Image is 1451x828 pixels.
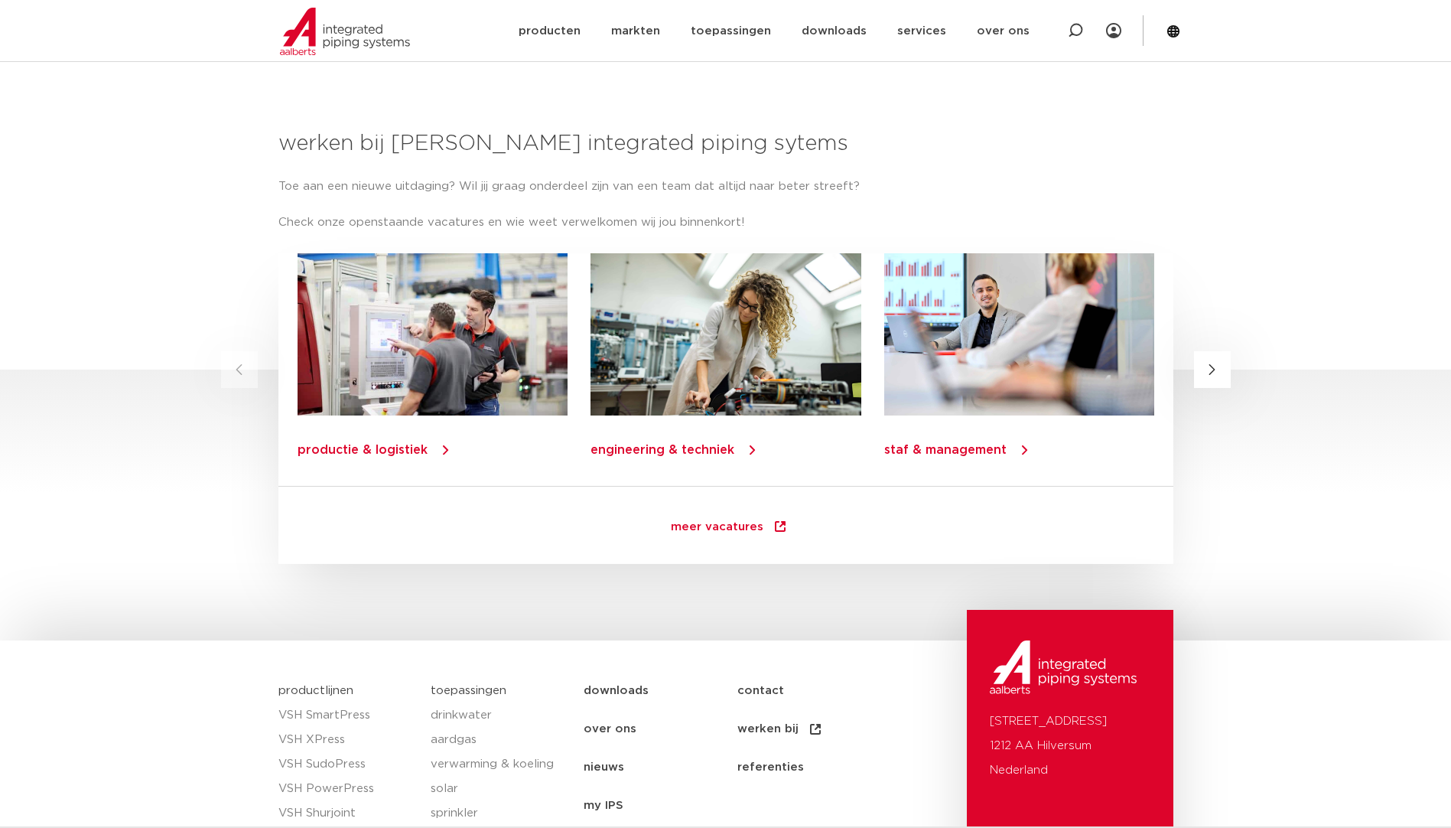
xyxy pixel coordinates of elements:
a: over ons [584,710,737,748]
a: productie & logistiek [298,444,428,456]
nav: Menu [584,672,959,825]
a: sprinkler [431,801,568,826]
a: VSH XPress [278,728,416,752]
p: Check onze openstaande vacatures en wie weet verwelkomen wij jou binnenkort! [278,210,1173,235]
a: aardgas [431,728,568,752]
p: Toe aan een nieuwe uitdaging? Wil jij graag onderdeel zijn van een team dat altijd naar beter str... [278,174,1173,199]
a: nieuws [584,748,737,787]
a: downloads [802,2,867,60]
a: VSH PowerPress [278,777,416,801]
a: drinkwater [431,703,568,728]
a: VSH SmartPress [278,703,416,728]
a: my IPS [584,787,737,825]
a: solar [431,777,568,801]
a: VSH Shurjoint [278,801,416,826]
a: services [897,2,946,60]
p: [STREET_ADDRESS] 1212 AA Hilversum Nederland [990,709,1150,783]
button: Previous slide [221,351,258,388]
a: werken bij [737,710,891,748]
a: over ons [977,2,1030,60]
a: productlijnen [278,685,353,696]
a: VSH SudoPress [278,752,416,777]
a: contact [737,672,891,710]
nav: Menu [519,2,1030,60]
a: referenties [737,748,891,787]
a: toepassingen [691,2,771,60]
a: meer vacatures [640,506,818,549]
a: producten [519,2,581,60]
button: Next slide [1194,351,1231,388]
a: downloads [584,672,737,710]
span: meer vacatures [671,521,763,536]
h3: werken bij [PERSON_NAME] integrated piping sytems [278,129,1173,159]
a: staf & management [883,444,1006,456]
a: markten [611,2,660,60]
a: verwarming & koeling [431,752,568,777]
a: engineering & techniek [590,444,734,456]
a: toepassingen [431,685,506,696]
